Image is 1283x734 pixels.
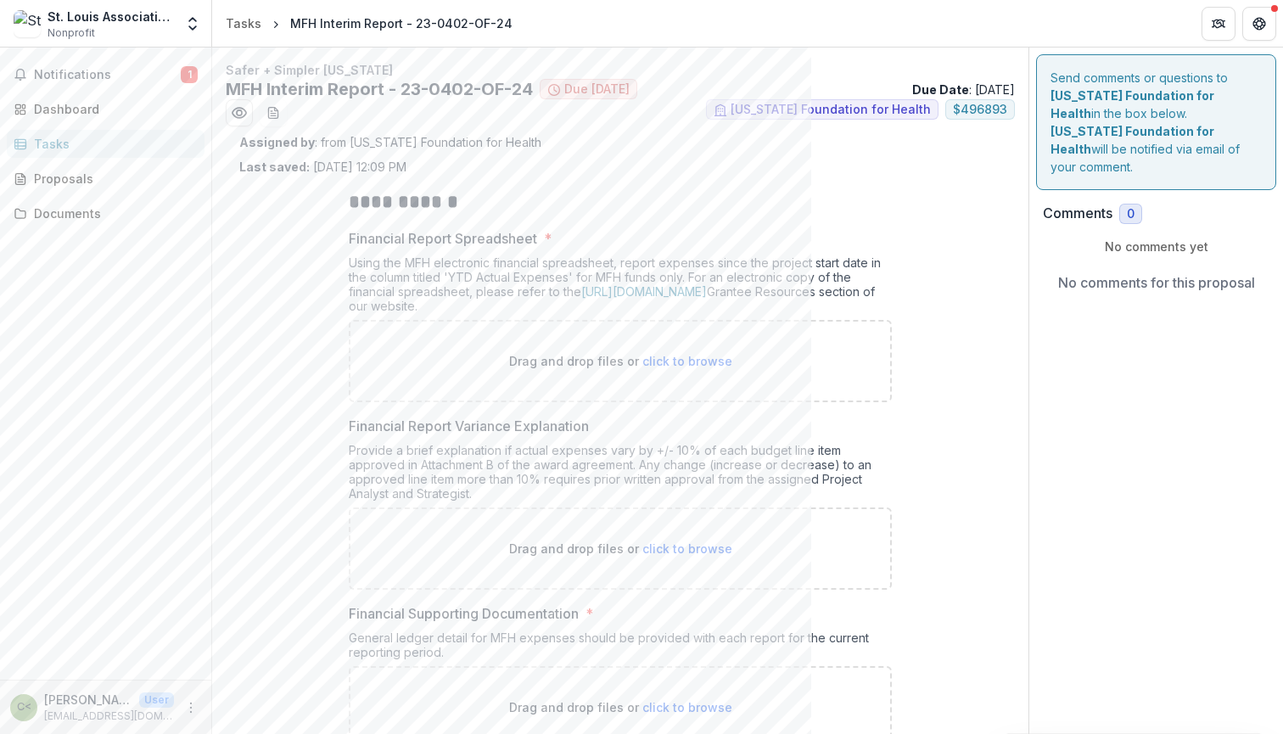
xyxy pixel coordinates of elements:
[34,135,191,153] div: Tasks
[7,61,204,88] button: Notifications1
[239,158,406,176] p: [DATE] 12:09 PM
[48,25,95,41] span: Nonprofit
[48,8,174,25] div: St. Louis Association of REALTORS
[7,130,204,158] a: Tasks
[226,99,253,126] button: Preview f7c06ed3-33ee-4833-80a7-4ff38ce3ab2a.pdf
[239,135,315,149] strong: Assigned by
[581,284,707,299] a: [URL][DOMAIN_NAME]
[7,95,204,123] a: Dashboard
[1050,124,1214,156] strong: [US_STATE] Foundation for Health
[226,79,533,99] h2: MFH Interim Report - 23-0402-OF-24
[912,82,969,97] strong: Due Date
[509,540,732,558] p: Drag and drop files or
[34,68,181,82] span: Notifications
[239,160,310,174] strong: Last saved:
[239,133,1001,151] p: : from [US_STATE] Foundation for Health
[290,14,513,32] div: MFH Interim Report - 23-0402-OF-24
[509,698,732,716] p: Drag and drop files or
[642,354,732,368] span: click to browse
[14,10,41,37] img: St. Louis Association of REALTORS
[7,165,204,193] a: Proposals
[349,255,892,320] div: Using the MFH electronic financial spreadsheet, report expenses since the project start date in t...
[1202,7,1235,41] button: Partners
[34,205,191,222] div: Documents
[34,100,191,118] div: Dashboard
[349,443,892,507] div: Provide a brief explanation if actual expenses vary by +/- 10% of each budget line item approved ...
[642,541,732,556] span: click to browse
[912,81,1015,98] p: : [DATE]
[1043,238,1269,255] p: No comments yet
[953,103,1007,117] span: $ 496893
[34,170,191,188] div: Proposals
[181,698,201,718] button: More
[260,99,287,126] button: download-word-button
[349,416,589,436] p: Financial Report Variance Explanation
[1036,54,1276,190] div: Send comments or questions to in the box below. will be notified via email of your comment.
[1050,88,1214,120] strong: [US_STATE] Foundation for Health
[509,352,732,370] p: Drag and drop files or
[1127,207,1135,221] span: 0
[17,702,31,713] div: Charles Hinderliter <chinderliter@stlrealtors.com>
[181,66,198,83] span: 1
[44,691,132,709] p: [PERSON_NAME] <[EMAIL_ADDRESS][DOMAIN_NAME]>
[7,199,204,227] a: Documents
[219,11,268,36] a: Tasks
[1043,205,1112,221] h2: Comments
[349,630,892,666] div: General ledger detail for MFH expenses should be provided with each report for the current report...
[349,228,537,249] p: Financial Report Spreadsheet
[642,700,732,714] span: click to browse
[1242,7,1276,41] button: Get Help
[564,82,630,97] span: Due [DATE]
[181,7,204,41] button: Open entity switcher
[1058,272,1255,293] p: No comments for this proposal
[226,14,261,32] div: Tasks
[219,11,519,36] nav: breadcrumb
[731,103,931,117] span: [US_STATE] Foundation for Health
[44,709,174,724] p: [EMAIL_ADDRESS][DOMAIN_NAME]
[349,603,579,624] p: Financial Supporting Documentation
[139,692,174,708] p: User
[226,61,1015,79] p: Safer + Simpler [US_STATE]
